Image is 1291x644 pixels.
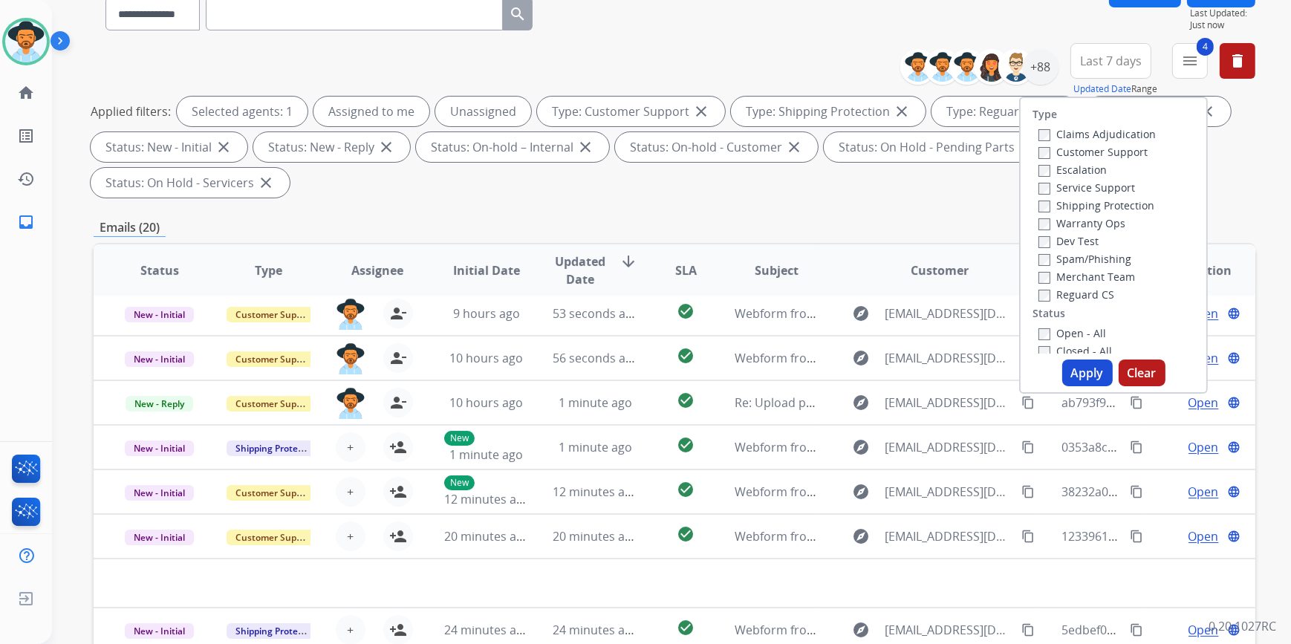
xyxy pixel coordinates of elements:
button: Apply [1062,360,1113,386]
button: Last 7 days [1070,43,1151,79]
mat-icon: language [1227,396,1240,409]
mat-icon: list_alt [17,127,35,145]
span: Subject [755,261,799,279]
mat-icon: content_copy [1021,623,1035,637]
div: Type: Shipping Protection [731,97,926,126]
mat-icon: inbox [17,213,35,231]
span: SLA [675,261,697,279]
mat-icon: delete [1229,52,1246,70]
mat-icon: explore [852,349,870,367]
mat-icon: person_remove [389,305,407,322]
button: 4 [1172,43,1208,79]
mat-icon: person_remove [389,394,407,412]
span: + [348,483,354,501]
mat-icon: language [1227,307,1240,320]
span: Shipping Protection [227,440,328,456]
mat-icon: history [17,170,35,188]
div: Selected agents: 1 [177,97,308,126]
span: + [348,527,354,545]
mat-icon: content_copy [1021,485,1035,498]
input: Reguard CS [1038,290,1050,302]
div: Status: On-hold – Internal [416,132,609,162]
span: 1233961a-371f-49e6-8ef6-ffec709e76ba [1061,528,1279,544]
div: Status: On Hold - Pending Parts [824,132,1050,162]
mat-icon: check_circle [677,436,695,454]
label: Merchant Team [1038,270,1135,284]
mat-icon: close [257,174,275,192]
span: Webform from [EMAIL_ADDRESS][DOMAIN_NAME] on [DATE] [735,439,1071,455]
input: Spam/Phishing [1038,254,1050,266]
mat-icon: explore [852,621,870,639]
button: Updated Date [1073,83,1131,95]
mat-icon: check_circle [677,481,695,498]
mat-icon: arrow_downward [620,253,637,270]
div: Assigned to me [313,97,429,126]
mat-icon: explore [852,438,870,456]
span: New - Initial [125,440,194,456]
span: 12 minutes ago [553,484,639,500]
p: Applied filters: [91,103,171,120]
span: New - Initial [125,307,194,322]
input: Merchant Team [1038,272,1050,284]
mat-icon: content_copy [1130,530,1143,543]
span: Customer Support [227,485,323,501]
p: Emails (20) [94,218,166,237]
mat-icon: explore [852,483,870,501]
button: + [336,432,365,462]
mat-icon: content_copy [1130,440,1143,454]
span: 9 hours ago [453,305,520,322]
input: Shipping Protection [1038,201,1050,212]
span: 24 minutes ago [553,622,639,638]
span: Last Updated: [1190,7,1255,19]
span: Customer Support [227,396,323,412]
span: Webform from [EMAIL_ADDRESS][DOMAIN_NAME] on [DATE] [735,484,1071,500]
img: agent-avatar [336,388,365,419]
span: Just now [1190,19,1255,31]
span: Customer Support [227,307,323,322]
mat-icon: person_add [389,483,407,501]
mat-icon: menu [1181,52,1199,70]
label: Claims Adjudication [1038,127,1156,141]
span: Webform from [EMAIL_ADDRESS][DOMAIN_NAME] on [DATE] [735,350,1071,366]
mat-icon: close [215,138,232,156]
span: 0353a8c2-63aa-4bbf-8a22-fcc50630ade5 [1061,439,1284,455]
span: New - Initial [125,623,194,639]
mat-icon: content_copy [1130,396,1143,409]
span: [EMAIL_ADDRESS][DOMAIN_NAME] [885,349,1012,367]
span: Webform from [EMAIL_ADDRESS][DOMAIN_NAME] on [DATE] [735,305,1071,322]
img: avatar [5,21,47,62]
span: Customer [911,261,969,279]
button: Clear [1119,360,1165,386]
mat-icon: explore [852,527,870,545]
label: Shipping Protection [1038,198,1154,212]
mat-icon: explore [852,394,870,412]
span: Customer Support [227,351,323,367]
label: Warranty Ops [1038,216,1125,230]
mat-icon: content_copy [1021,530,1035,543]
span: 24 minutes ago [444,622,530,638]
div: Type: Reguard CS [931,97,1079,126]
span: [EMAIL_ADDRESS][DOMAIN_NAME] [885,394,1012,412]
input: Escalation [1038,165,1050,177]
div: Unassigned [435,97,531,126]
mat-icon: check_circle [677,302,695,320]
mat-icon: check_circle [677,391,695,409]
span: Open [1188,483,1219,501]
span: 56 seconds ago [553,350,640,366]
div: +88 [1023,49,1059,85]
span: ab793f95-806d-429b-bb4b-35a2438f82f0 [1061,394,1286,411]
span: + [348,621,354,639]
mat-icon: close [1018,138,1035,156]
mat-icon: content_copy [1130,623,1143,637]
input: Dev Test [1038,236,1050,248]
span: + [348,438,354,456]
span: 4 [1197,38,1214,56]
mat-icon: person_add [389,438,407,456]
span: 1 minute ago [559,439,632,455]
div: Status: On Hold - Servicers [91,168,290,198]
mat-icon: check_circle [677,525,695,543]
input: Closed - All [1038,346,1050,358]
span: Updated Date [553,253,608,288]
span: Webform from [EMAIL_ADDRESS][DOMAIN_NAME] on [DATE] [735,528,1071,544]
span: 12 minutes ago [444,491,530,507]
